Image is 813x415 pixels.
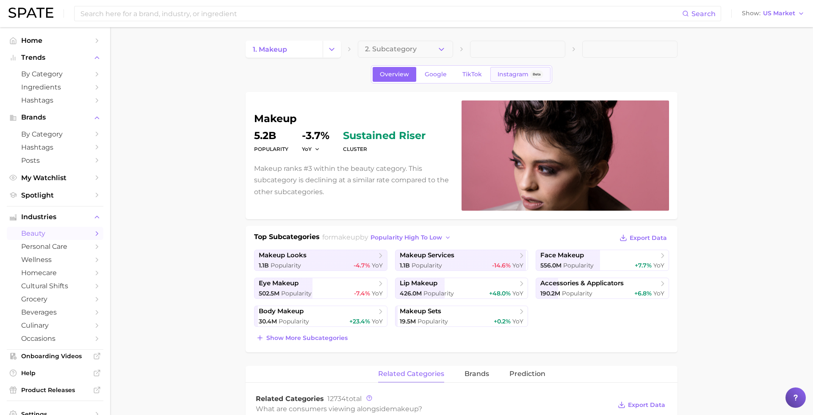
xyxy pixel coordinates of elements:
[21,213,89,221] span: Industries
[254,306,387,327] a: body makeup30.4m Popularity+23.4% YoY
[7,319,103,332] a: culinary
[254,163,451,198] p: Makeup ranks #3 within the beauty category. This subcategory is declining at a similar rate compa...
[7,67,103,81] a: by Category
[327,395,346,403] span: 12734
[21,156,89,164] span: Posts
[540,279,624,287] span: accessories & applicators
[331,233,360,241] span: makeup
[322,233,454,241] span: for by
[540,262,561,269] span: 556.0m
[536,250,669,271] a: face makeup556.0m Popularity+7.7% YoY
[21,242,89,251] span: personal care
[492,262,511,269] span: -14.6%
[395,250,528,271] a: makeup services1.1b Popularity-14.6% YoY
[343,131,426,141] span: sustained riser
[354,290,370,297] span: -7.4%
[259,279,299,287] span: eye makeup
[653,290,664,297] span: YoY
[358,41,453,58] button: 2. Subcategory
[7,171,103,184] a: My Watchlist
[412,262,442,269] span: Popularity
[323,41,341,58] button: Change Category
[372,318,383,325] span: YoY
[498,71,528,78] span: Instagram
[423,290,454,297] span: Popularity
[7,154,103,167] a: Posts
[21,256,89,264] span: wellness
[7,306,103,319] a: beverages
[21,70,89,78] span: by Category
[742,11,760,16] span: Show
[281,290,312,297] span: Popularity
[327,395,362,403] span: total
[21,295,89,303] span: grocery
[8,8,53,18] img: SPATE
[7,81,103,94] a: Ingredients
[372,262,383,269] span: YoY
[653,262,664,269] span: YoY
[7,384,103,396] a: Product Releases
[21,114,89,121] span: Brands
[21,130,89,138] span: by Category
[373,67,416,82] a: Overview
[372,290,383,297] span: YoY
[343,144,426,154] dt: cluster
[279,318,309,325] span: Popularity
[462,71,482,78] span: TikTok
[634,290,652,297] span: +6.8%
[21,369,89,377] span: Help
[536,278,669,299] a: accessories & applicators190.2m Popularity+6.8% YoY
[512,262,523,269] span: YoY
[7,367,103,379] a: Help
[465,370,489,378] span: brands
[254,114,451,124] h1: makeup
[21,174,89,182] span: My Watchlist
[259,318,277,325] span: 30.4m
[246,41,323,58] a: 1. makeup
[7,292,103,306] a: grocery
[21,282,89,290] span: cultural shifts
[425,71,447,78] span: Google
[563,262,594,269] span: Popularity
[21,321,89,329] span: culinary
[21,96,89,104] span: Hashtags
[21,54,89,61] span: Trends
[509,370,545,378] span: Prediction
[21,83,89,91] span: Ingredients
[302,145,320,153] button: YoY
[259,290,279,297] span: 502.5m
[395,306,528,327] a: makeup sets19.5m Popularity+0.2% YoY
[400,290,422,297] span: 426.0m
[512,318,523,325] span: YoY
[7,332,103,345] a: occasions
[533,71,541,78] span: Beta
[400,318,416,325] span: 19.5m
[271,262,301,269] span: Popularity
[7,240,103,253] a: personal care
[21,36,89,45] span: Home
[400,251,454,259] span: makeup services
[617,232,669,244] button: Export Data
[7,227,103,240] a: beauty
[254,332,350,344] button: Show more subcategories
[418,67,454,82] a: Google
[80,6,682,21] input: Search here for a brand, industry, or ingredient
[7,94,103,107] a: Hashtags
[763,11,795,16] span: US Market
[256,403,611,415] div: What are consumers viewing alongside ?
[254,131,288,141] dd: 5.2b
[21,143,89,151] span: Hashtags
[740,8,807,19] button: ShowUS Market
[254,144,288,154] dt: Popularity
[562,290,592,297] span: Popularity
[254,278,387,299] a: eye makeup502.5m Popularity-7.4% YoY
[7,350,103,362] a: Onboarding Videos
[630,234,667,242] span: Export Data
[7,189,103,202] a: Spotlight
[21,229,89,237] span: beauty
[455,67,489,82] a: TikTok
[489,290,511,297] span: +48.0%
[349,318,370,325] span: +23.4%
[256,395,324,403] span: Related Categories
[7,128,103,141] a: by Category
